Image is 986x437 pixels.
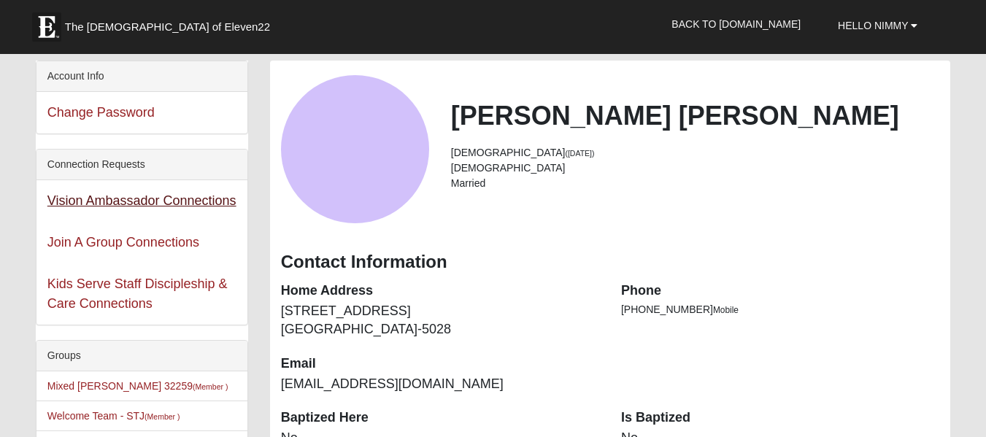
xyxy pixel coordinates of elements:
dt: Baptized Here [281,409,599,428]
li: [DEMOGRAPHIC_DATA] [451,145,939,161]
span: Mobile [713,305,739,315]
h2: [PERSON_NAME] [PERSON_NAME] [451,100,939,131]
a: Change Password [47,105,155,120]
div: Account Info [36,61,247,92]
li: [PHONE_NUMBER] [621,302,939,317]
dt: Home Address [281,282,599,301]
span: The [DEMOGRAPHIC_DATA] of Eleven22 [65,20,270,34]
dt: Phone [621,282,939,301]
dd: [EMAIL_ADDRESS][DOMAIN_NAME] [281,375,599,394]
a: The [DEMOGRAPHIC_DATA] of Eleven22 [25,5,317,42]
a: Vision Ambassador Connections [47,193,236,208]
dt: Is Baptized [621,409,939,428]
li: [DEMOGRAPHIC_DATA] [451,161,939,176]
div: Groups [36,341,247,371]
a: View Fullsize Photo [281,75,429,223]
a: Welcome Team - STJ(Member ) [47,410,180,422]
span: Hello Nimmy [838,20,908,31]
small: (Member ) [193,382,228,391]
h3: Contact Information [281,252,940,273]
small: ([DATE]) [565,149,594,158]
dt: Email [281,355,599,374]
a: Back to [DOMAIN_NAME] [660,6,812,42]
a: Join A Group Connections [47,235,199,250]
li: Married [451,176,939,191]
dd: [STREET_ADDRESS] [GEOGRAPHIC_DATA]-5028 [281,302,599,339]
img: Eleven22 logo [32,12,61,42]
a: Kids Serve Staff Discipleship & Care Connections [47,276,228,311]
small: (Member ) [145,412,180,421]
a: Hello Nimmy [827,7,928,44]
div: Connection Requests [36,150,247,180]
a: Mixed [PERSON_NAME] 32259(Member ) [47,380,228,392]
